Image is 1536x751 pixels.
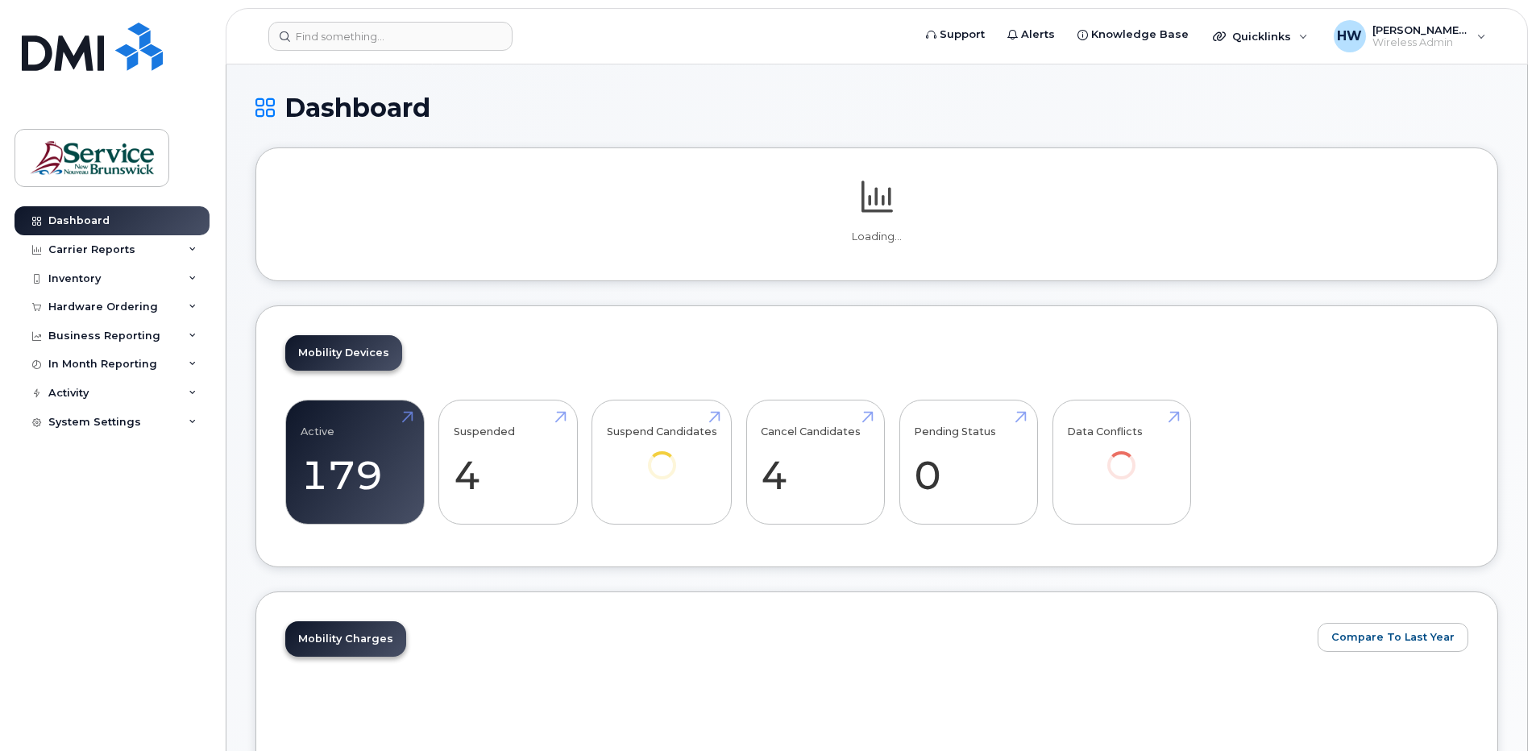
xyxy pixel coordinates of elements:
[914,409,1023,516] a: Pending Status 0
[1318,623,1468,652] button: Compare To Last Year
[285,621,406,657] a: Mobility Charges
[607,409,717,502] a: Suspend Candidates
[1331,629,1455,645] span: Compare To Last Year
[285,230,1468,244] p: Loading...
[1067,409,1176,502] a: Data Conflicts
[255,93,1498,122] h1: Dashboard
[301,409,409,516] a: Active 179
[285,335,402,371] a: Mobility Devices
[761,409,870,516] a: Cancel Candidates 4
[454,409,563,516] a: Suspended 4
